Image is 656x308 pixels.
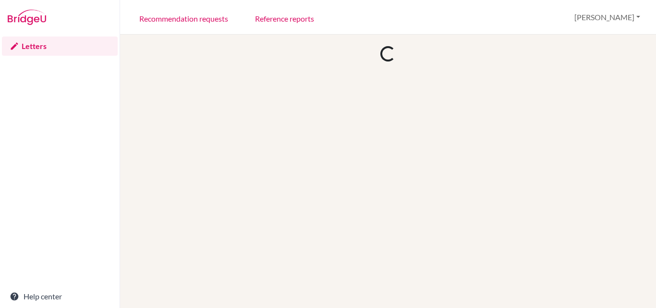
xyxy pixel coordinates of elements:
[377,43,398,64] div: Loading...
[2,287,118,306] a: Help center
[8,10,46,25] img: Bridge-U
[247,1,322,35] a: Reference reports
[570,8,644,26] button: [PERSON_NAME]
[2,37,118,56] a: Letters
[132,1,236,35] a: Recommendation requests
